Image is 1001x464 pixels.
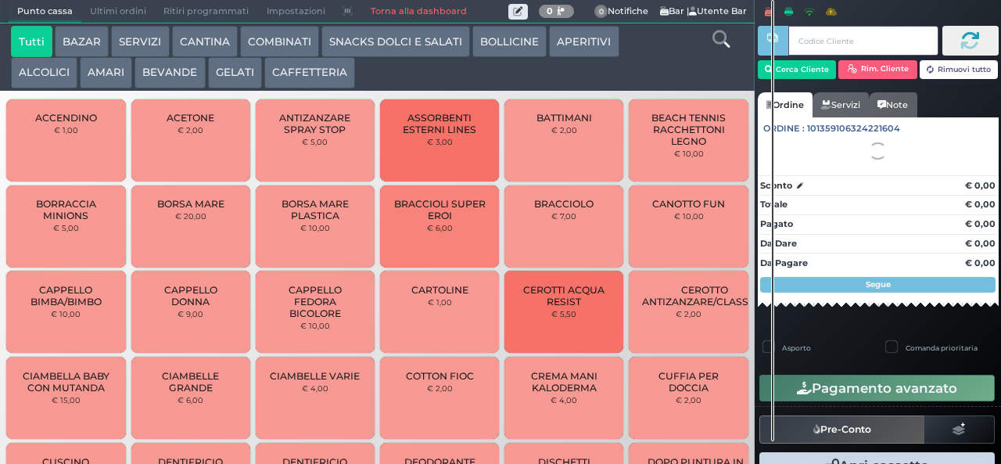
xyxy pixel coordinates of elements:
[11,57,77,88] button: ALCOLICI
[551,395,577,405] small: € 4,00
[760,238,797,249] strong: Da Dare
[269,198,362,221] span: BORSA MARE PLASTICA
[758,60,837,79] button: Cerca Cliente
[321,26,470,57] button: SNACKS DOLCI E SALATI
[760,257,808,268] strong: Da Pagare
[965,238,996,249] strong: € 0,00
[551,211,576,221] small: € 7,00
[427,223,453,232] small: € 6,00
[534,198,594,210] span: BRACCIOLO
[813,92,869,117] a: Servizi
[965,218,996,229] strong: € 0,00
[760,179,792,192] strong: Sconto
[300,223,330,232] small: € 10,00
[760,218,793,229] strong: Pagato
[53,223,79,232] small: € 5,00
[920,60,999,79] button: Rimuovi tutto
[807,122,900,135] span: 101359106324221604
[759,375,995,401] button: Pagamento avanzato
[155,1,257,23] span: Ritiri programmati
[361,1,475,23] a: Torna alla dashboard
[674,149,704,158] small: € 10,00
[906,343,978,353] label: Comanda prioritaria
[674,211,704,221] small: € 10,00
[81,1,155,23] span: Ultimi ordini
[965,180,996,191] strong: € 0,00
[547,5,553,16] b: 0
[178,125,203,135] small: € 2,00
[269,284,362,319] span: CAPPELLO FEDORA BICOLORE
[536,112,592,124] span: BATTIMANI
[302,137,328,146] small: € 5,00
[428,297,452,307] small: € 1,00
[167,112,214,124] span: ACETONE
[300,321,330,330] small: € 10,00
[175,211,206,221] small: € 20,00
[788,26,938,56] input: Codice Cliente
[178,309,203,318] small: € 9,00
[427,137,453,146] small: € 3,00
[270,370,360,382] span: CIAMBELLE VARIE
[20,370,113,394] span: CIAMBELLA BABY CON MUTANDA
[240,26,319,57] button: COMBINATI
[80,57,132,88] button: AMARI
[20,198,113,221] span: BORRACCIA MINIONS
[157,198,224,210] span: BORSA MARE
[302,383,328,393] small: € 4,00
[518,370,611,394] span: CREMA MANI KALODERMA
[172,26,238,57] button: CANTINA
[208,57,262,88] button: GELATI
[594,5,608,19] span: 0
[178,395,203,405] small: € 6,00
[518,284,611,308] span: CEROTTI ACQUA RESIST
[642,112,735,147] span: BEACH TENNIS RACCHETTONI LEGNO
[642,284,766,308] span: CEROTTO ANTIZANZARE/CLASSICO
[427,383,453,393] small: € 2,00
[269,112,362,135] span: ANTIZANZARE SPRAY STOP
[393,112,486,135] span: ASSORBENTI ESTERNI LINES
[144,284,237,308] span: CAPPELLO DONNA
[965,257,996,268] strong: € 0,00
[652,198,725,210] span: CANOTTO FUN
[144,370,237,394] span: CIAMBELLE GRANDE
[258,1,334,23] span: Impostazioni
[551,309,576,318] small: € 5,50
[549,26,619,57] button: APERITIVI
[406,370,474,382] span: COTTON FIOC
[676,309,701,318] small: € 2,00
[55,26,109,57] button: BAZAR
[759,415,925,444] button: Pre-Conto
[111,26,169,57] button: SERVIZI
[52,395,81,405] small: € 15,00
[758,92,813,117] a: Ordine
[782,343,811,353] label: Asporto
[135,57,205,88] button: BEVANDE
[264,57,355,88] button: CAFFETTERIA
[9,1,81,23] span: Punto cassa
[551,125,577,135] small: € 2,00
[869,92,917,117] a: Note
[838,60,917,79] button: Rim. Cliente
[20,284,113,308] span: CAPPELLO BIMBA/BIMBO
[411,284,468,296] span: CARTOLINE
[676,395,701,405] small: € 2,00
[51,309,81,318] small: € 10,00
[35,112,97,124] span: ACCENDINO
[642,370,735,394] span: CUFFIA PER DOCCIA
[760,199,788,210] strong: Totale
[54,125,78,135] small: € 1,00
[763,122,805,135] span: Ordine :
[11,26,52,57] button: Tutti
[866,279,891,290] strong: Segue
[472,26,547,57] button: BOLLICINE
[965,199,996,210] strong: € 0,00
[393,198,486,221] span: BRACCIOLI SUPER EROI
